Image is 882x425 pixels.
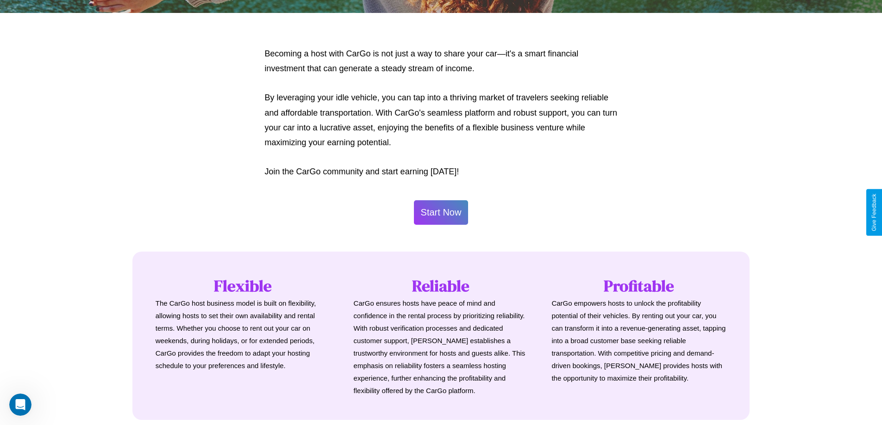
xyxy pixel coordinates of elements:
h1: Profitable [551,275,726,297]
h1: Reliable [354,275,529,297]
p: CarGo empowers hosts to unlock the profitability potential of their vehicles. By renting out your... [551,297,726,384]
p: By leveraging your idle vehicle, you can tap into a thriving market of travelers seeking reliable... [265,90,618,150]
p: Becoming a host with CarGo is not just a way to share your car—it's a smart financial investment ... [265,46,618,76]
iframe: Intercom live chat [9,394,31,416]
div: Give Feedback [871,194,877,231]
p: Join the CarGo community and start earning [DATE]! [265,164,618,179]
p: CarGo ensures hosts have peace of mind and confidence in the rental process by prioritizing relia... [354,297,529,397]
h1: Flexible [156,275,331,297]
p: The CarGo host business model is built on flexibility, allowing hosts to set their own availabili... [156,297,331,372]
button: Start Now [414,200,469,225]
